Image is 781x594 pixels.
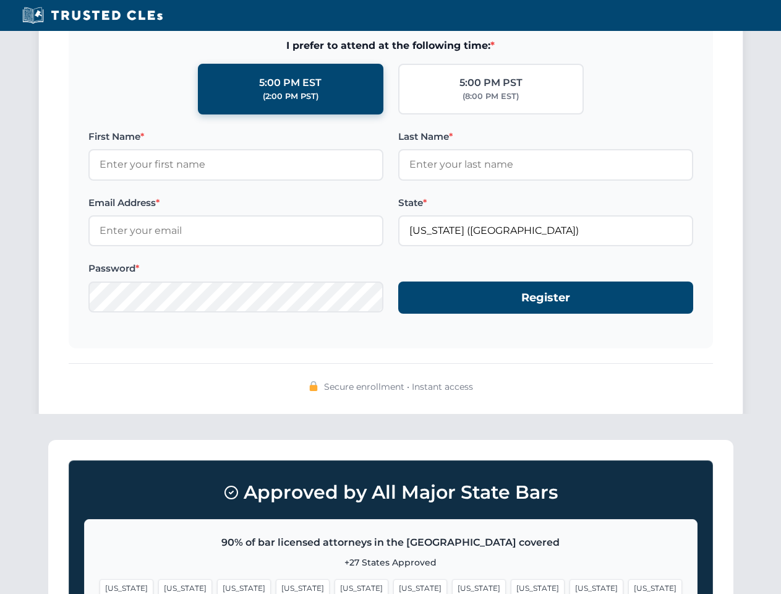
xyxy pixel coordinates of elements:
[324,380,473,394] span: Secure enrollment • Instant access
[19,6,166,25] img: Trusted CLEs
[88,215,383,246] input: Enter your email
[398,215,693,246] input: Arizona (AZ)
[309,381,318,391] img: 🔒
[259,75,322,91] div: 5:00 PM EST
[463,90,519,103] div: (8:00 PM EST)
[88,149,383,180] input: Enter your first name
[398,282,693,314] button: Register
[100,556,682,569] p: +27 States Approved
[398,129,693,144] label: Last Name
[88,196,383,210] label: Email Address
[84,476,698,509] h3: Approved by All Major State Bars
[263,90,318,103] div: (2:00 PM PST)
[459,75,523,91] div: 5:00 PM PST
[398,149,693,180] input: Enter your last name
[398,196,693,210] label: State
[88,129,383,144] label: First Name
[88,261,383,276] label: Password
[88,38,693,54] span: I prefer to attend at the following time:
[100,535,682,551] p: 90% of bar licensed attorneys in the [GEOGRAPHIC_DATA] covered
